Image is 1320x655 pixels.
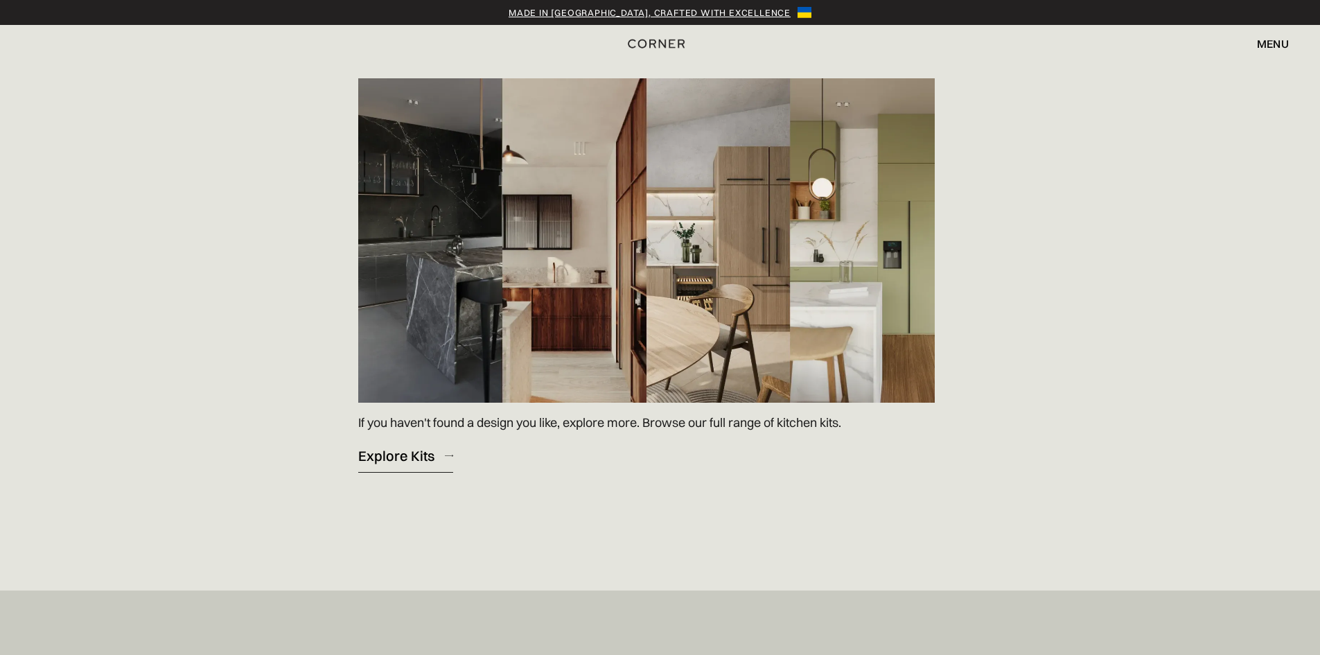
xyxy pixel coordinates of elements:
div: Explore Kits [358,446,434,465]
p: If you haven't found a design you like, explore more. Browse our full range of kitchen kits. [358,413,841,432]
div: menu [1257,38,1289,49]
div: menu [1243,32,1289,55]
a: Explore Kits [358,439,453,473]
a: Made in [GEOGRAPHIC_DATA], crafted with excellence [509,6,791,19]
a: home [611,35,710,53]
